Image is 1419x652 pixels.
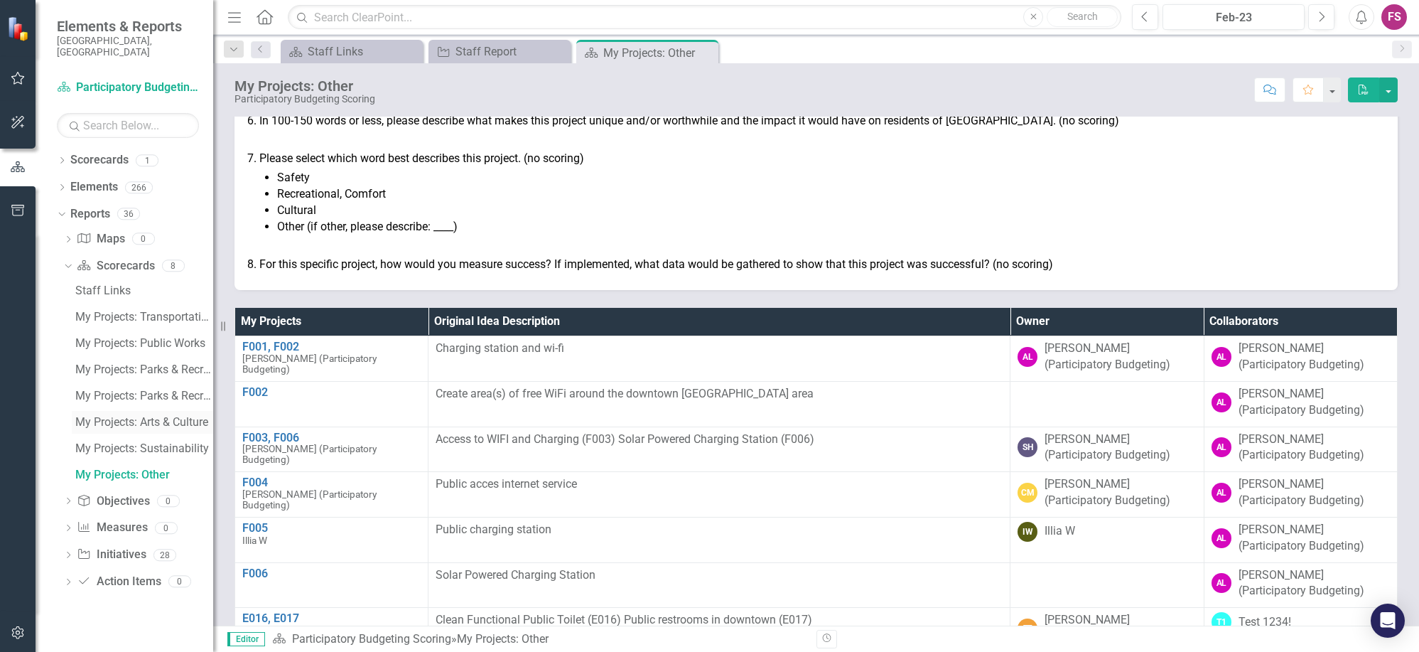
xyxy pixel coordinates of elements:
[1045,476,1196,509] div: [PERSON_NAME] (Participatory Budgeting)
[292,632,451,646] a: Participatory Budgeting Scoring
[1239,522,1390,555] div: [PERSON_NAME] (Participatory Budgeting)
[75,311,213,324] div: My Projects: Transportation
[428,517,1010,562] td: Double-Click to Edit
[72,306,213,328] a: My Projects: Transportation
[235,517,428,562] td: Double-Click to Edit Right Click for Context Menu
[1239,432,1390,464] div: [PERSON_NAME] (Participatory Budgeting)
[1045,612,1196,645] div: [PERSON_NAME] (Participatory Budgeting)
[57,80,199,96] a: Participatory Budgeting Scoring
[1204,517,1397,562] td: Double-Click to Edit
[1239,567,1390,600] div: [PERSON_NAME] (Participatory Budgeting)
[70,206,110,223] a: Reports
[436,477,577,491] span: Public acces internet service
[1010,336,1204,382] td: Double-Click to Edit
[72,411,213,434] a: My Projects: Arts & Culture
[75,284,213,297] div: Staff Links
[1010,562,1204,608] td: Double-Click to Edit
[428,472,1010,518] td: Double-Click to Edit
[242,386,421,399] a: F002
[1212,528,1231,548] div: AL
[1239,386,1390,419] div: [PERSON_NAME] (Participatory Budgeting)
[242,625,421,646] small: [PERSON_NAME] (Participatory Budgeting)
[227,632,265,646] span: Editor
[242,522,421,535] a: F005
[277,203,316,217] span: Cultural
[1239,341,1390,373] div: [PERSON_NAME] (Participatory Budgeting)
[242,476,421,489] a: F004
[242,341,421,353] a: F001, F002
[603,44,715,62] div: My Projects: Other
[259,151,584,165] span: Please select which word best describes this project. (no scoring)
[75,390,213,402] div: My Projects: Parks & Recreation Spanish
[242,612,421,625] a: E016, E017
[284,43,419,60] a: Staff Links
[1204,381,1397,427] td: Double-Click to Edit
[428,427,1010,472] td: Double-Click to Edit
[1010,472,1204,518] td: Double-Click to Edit
[57,113,199,138] input: Search Below...
[1204,562,1397,608] td: Double-Click to Edit
[1212,573,1231,593] div: AL
[234,94,375,105] div: Participatory Budgeting Scoring
[1010,427,1204,472] td: Double-Click to Edit
[157,495,180,507] div: 0
[1239,614,1291,631] div: Test 1234!
[77,574,161,590] a: Action Items
[234,78,375,94] div: My Projects: Other
[242,432,421,444] a: F003, F006
[457,632,549,646] div: My Projects: Other
[72,385,213,407] a: My Projects: Parks & Recreation Spanish
[242,353,421,375] small: [PERSON_NAME] (Participatory Budgeting)
[72,464,213,486] a: My Projects: Other
[77,520,147,536] a: Measures
[57,35,199,58] small: [GEOGRAPHIC_DATA], [GEOGRAPHIC_DATA]
[1212,612,1231,632] div: T1
[1204,427,1397,472] td: Double-Click to Edit
[436,341,564,355] span: Charging station and wi-fi
[1045,523,1075,540] div: Illia W
[277,187,386,201] span: Recreational, Comfort
[455,43,567,60] div: Staff Report
[436,613,812,626] span: Clean Functional Public Toilet (E016) Public restrooms in downtown (E017)
[72,279,213,302] a: Staff Links
[235,336,428,382] td: Double-Click to Edit Right Click for Context Menu
[153,549,176,561] div: 28
[288,5,1121,30] input: Search ClearPoint...
[436,523,551,536] span: Public charging station
[1018,522,1037,542] div: IW
[70,179,118,196] a: Elements
[75,416,213,429] div: My Projects: Arts & Culture
[57,18,199,35] span: Elements & Reports
[242,489,421,511] small: [PERSON_NAME] (Participatory Budgeting)
[1047,7,1118,27] button: Search
[155,522,178,534] div: 0
[117,208,140,220] div: 36
[77,547,146,563] a: Initiatives
[75,363,213,376] div: My Projects: Parks & Recreation
[75,337,213,350] div: My Projects: Public Works
[235,427,428,472] td: Double-Click to Edit Right Click for Context Menu
[1204,472,1397,518] td: Double-Click to Edit
[1018,619,1037,638] div: TF
[7,16,32,41] img: ClearPoint Strategy
[428,336,1010,382] td: Double-Click to Edit
[242,444,421,465] small: [PERSON_NAME] (Participatory Budgeting)
[72,358,213,381] a: My Projects: Parks & Recreation
[259,257,1053,271] span: For this specific project, how would you measure success? If implemented, what data would be gath...
[428,562,1010,608] td: Double-Click to Edit
[436,568,595,582] span: Solar Powered Charging Station
[308,43,419,60] div: Staff Links
[259,114,1119,127] span: In 100-150 words or less, please describe what makes this project unique and/or worthwhile and th...
[77,258,154,274] a: Scorecards
[432,43,567,60] a: Staff Report
[1018,483,1037,503] div: CM
[70,152,129,169] a: Scorecards
[1381,4,1407,30] button: FS
[436,432,814,446] span: Access to WIFI and Charging (F003) Solar Powered Charging Station (F006)
[1018,437,1037,457] div: SH
[242,535,267,546] small: Illia W
[168,576,191,588] div: 0
[1067,11,1098,22] span: Search
[1162,4,1305,30] button: Feb-23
